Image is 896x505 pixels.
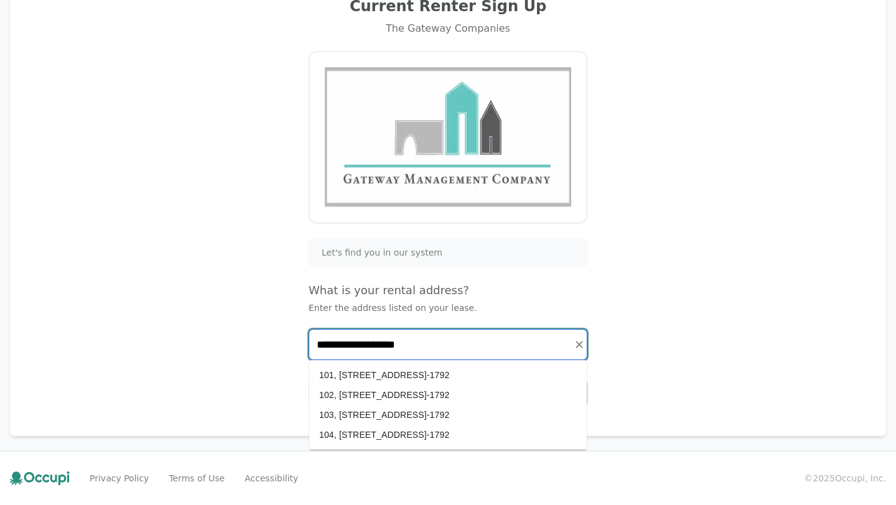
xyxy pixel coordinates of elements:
[804,472,886,484] small: © 2025 Occupi, Inc.
[90,472,149,484] a: Privacy Policy
[309,385,587,405] li: 102, [STREET_ADDRESS]-1792
[309,425,587,445] li: 104, [STREET_ADDRESS]-1792
[169,472,225,484] a: Terms of Use
[309,330,587,359] input: Start typing...
[309,302,587,314] p: Enter the address listed on your lease.
[309,365,587,385] li: 101, [STREET_ADDRESS]-1792
[325,67,571,207] img: Gateway Management
[245,472,298,484] a: Accessibility
[309,405,587,425] li: 103, [STREET_ADDRESS]-1792
[309,282,587,299] h4: What is your rental address?
[322,246,442,259] span: Let's find you in our system
[25,21,871,36] div: The Gateway Companies
[571,336,588,353] button: Clear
